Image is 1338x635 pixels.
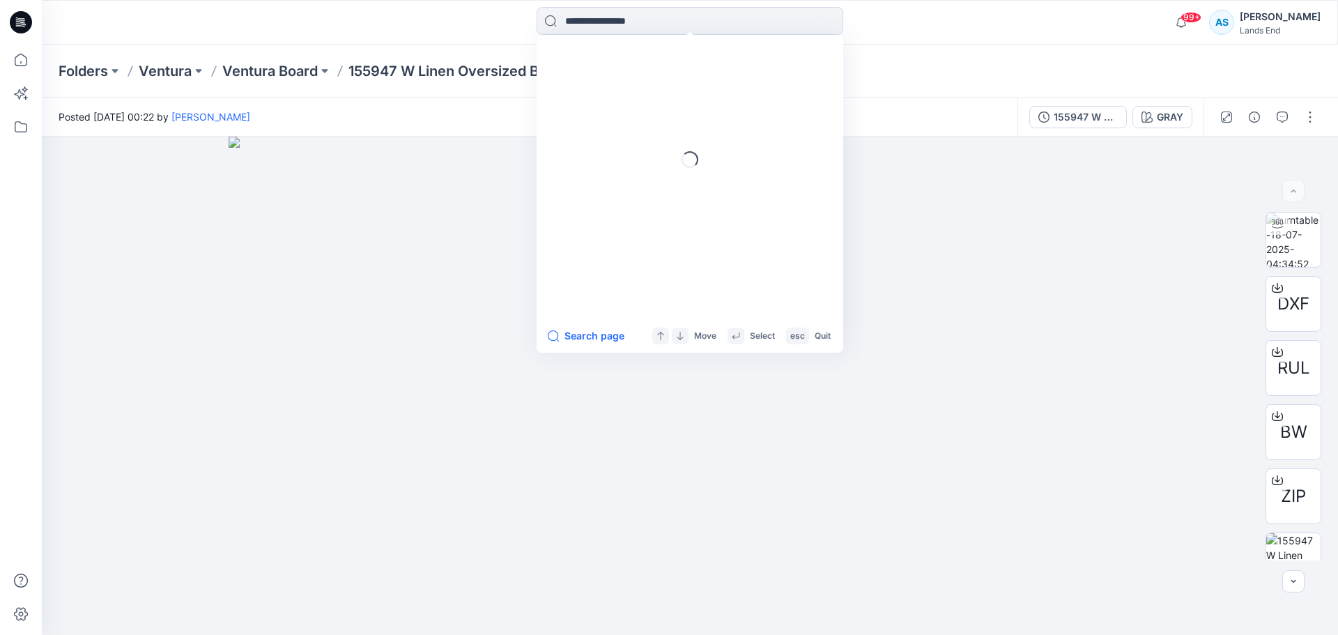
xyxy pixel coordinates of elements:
[1277,291,1309,316] span: DXF
[548,328,624,344] button: Search page
[815,329,831,344] p: Quit
[1240,25,1321,36] div: Lands End
[348,61,637,81] p: 155947 W Linen Oversized Buttondown Shirt
[1281,484,1306,509] span: ZIP
[1240,8,1321,25] div: [PERSON_NAME]
[171,111,250,123] a: [PERSON_NAME]
[790,329,805,344] p: esc
[1266,533,1321,588] img: 155947 W Linen Oversized Buttondown Shirt
[59,109,250,124] span: Posted [DATE] 00:22 by
[1277,355,1310,381] span: RUL
[1280,420,1307,445] span: BW
[1029,106,1127,128] button: 155947 W Linen Oversized Buttondown Shirt
[1181,12,1201,23] span: 99+
[1157,109,1183,125] div: GRAY
[1243,106,1266,128] button: Details
[139,61,192,81] a: Ventura
[1266,213,1321,267] img: turntable-18-07-2025-04:34:52
[1132,106,1192,128] button: GRAY
[229,137,1152,635] img: eyJhbGciOiJIUzI1NiIsImtpZCI6IjAiLCJzbHQiOiJzZXMiLCJ0eXAiOiJKV1QifQ.eyJkYXRhIjp7InR5cGUiOiJzdG9yYW...
[1209,10,1234,35] div: AS
[694,329,716,344] p: Move
[59,61,108,81] a: Folders
[750,329,775,344] p: Select
[1054,109,1118,125] div: 155947 W Linen Oversized Buttondown Shirt
[222,61,318,81] a: Ventura Board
